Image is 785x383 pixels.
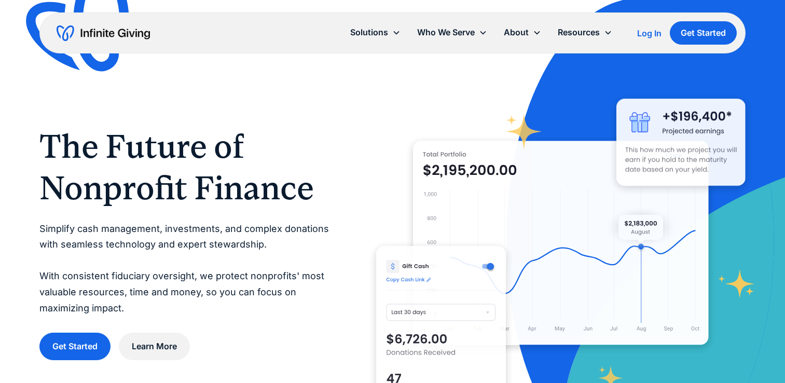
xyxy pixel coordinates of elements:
a: Log In [637,27,662,39]
div: Log In [637,29,662,37]
a: Get Started [39,333,111,360]
h1: The Future of Nonprofit Finance [39,126,335,209]
img: fundraising star [718,269,755,298]
div: Solutions [350,25,388,39]
a: home [57,25,150,42]
a: Get Started [670,21,737,45]
div: About [504,25,529,39]
div: Resources [549,21,621,44]
div: Resources [558,25,600,39]
div: Solutions [342,21,409,44]
img: nonprofit donation platform [413,141,709,345]
div: Who We Serve [409,21,495,44]
div: About [495,21,549,44]
a: Learn More [119,333,190,360]
div: Who We Serve [417,25,475,39]
p: Simplify cash management, investments, and complex donations with seamless technology and expert ... [39,221,335,317]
